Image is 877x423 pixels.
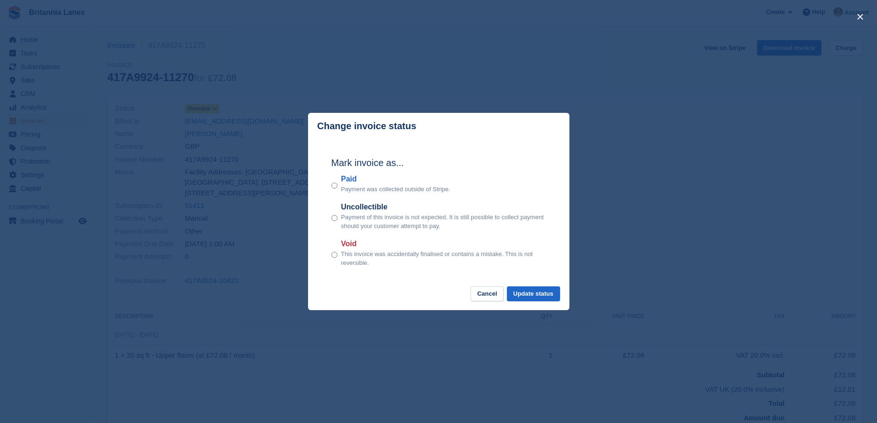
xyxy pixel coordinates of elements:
[341,238,546,250] label: Void
[341,185,450,194] p: Payment was collected outside of Stripe.
[853,9,868,24] button: close
[341,173,450,185] label: Paid
[331,156,546,170] h2: Mark invoice as...
[341,250,546,268] p: This invoice was accidentally finalised or contains a mistake. This is not reversible.
[507,286,560,302] button: Update status
[470,286,504,302] button: Cancel
[341,213,546,231] p: Payment of this invoice is not expected. It is still possible to collect payment should your cust...
[341,201,546,213] label: Uncollectible
[317,121,416,132] p: Change invoice status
